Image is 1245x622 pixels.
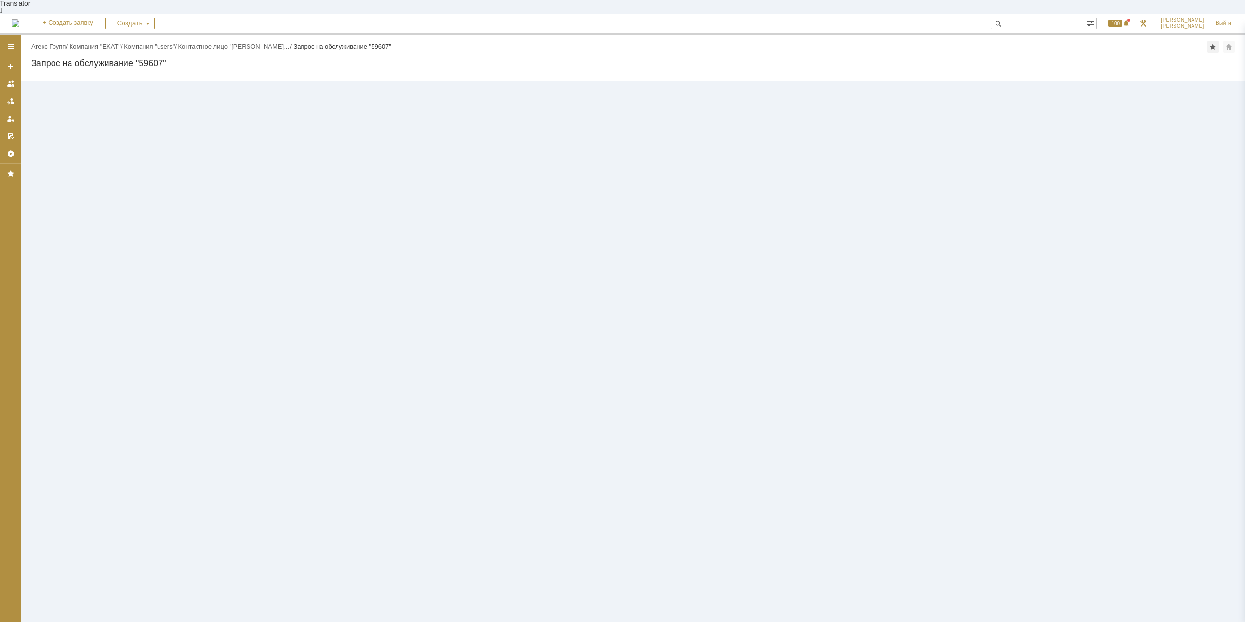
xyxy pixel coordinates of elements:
div: Запрос на обслуживание "59607" [293,43,391,50]
a: Мои согласования [3,128,18,144]
div: Добавить в избранное [1207,41,1219,53]
a: Настройки [3,146,18,161]
span: 100 [1108,20,1122,27]
div: / [124,43,178,50]
a: Мои заявки [3,111,18,126]
div: Запрос на обслуживание "59607" [31,58,1235,68]
a: [PERSON_NAME][PERSON_NAME] [1155,14,1210,33]
div: / [70,43,124,50]
span: [PERSON_NAME] [1161,18,1204,23]
a: Перейти на домашнюю страницу [12,19,19,27]
a: Перейти в интерфейс администратора [1138,18,1149,29]
div: Открыть панель уведомлений [1103,14,1132,33]
div: / [31,43,70,50]
img: logo [12,19,19,27]
a: Компания "users" [124,43,175,50]
div: Создать [105,18,155,29]
span: Расширенный поиск [1086,18,1096,27]
a: Заявки на командах [3,76,18,91]
a: Контактное лицо "[PERSON_NAME]… [178,43,290,50]
div: / [178,43,294,50]
a: Заявки в моей ответственности [3,93,18,109]
div: Сделать домашней страницей [1223,41,1235,53]
a: Выйти [1210,14,1237,33]
a: Атекс Групп [31,43,66,50]
a: + Создать заявку [37,14,99,33]
span: [PERSON_NAME] [1161,23,1204,29]
a: Создать заявку [3,58,18,74]
a: Компания "EKAT" [70,43,121,50]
